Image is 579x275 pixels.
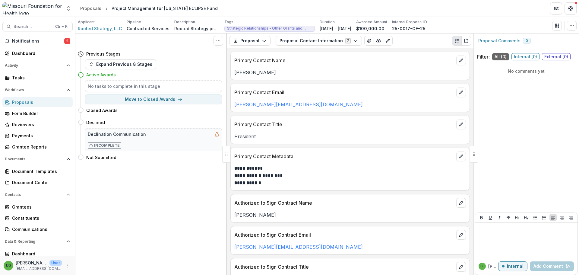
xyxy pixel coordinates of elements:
[456,230,466,240] button: edit
[12,121,68,128] div: Reviewers
[6,264,11,267] div: Deena Lauver Scotti
[12,39,64,44] span: Notifications
[456,56,466,65] button: edit
[86,119,105,126] h4: Declined
[2,61,73,70] button: Open Activity
[234,211,466,219] p: [PERSON_NAME]
[12,226,68,232] div: Communications
[549,214,557,221] button: Align Left
[477,68,575,74] p: No comments yet
[2,131,73,141] a: Payments
[78,4,220,13] nav: breadcrumb
[565,2,577,14] button: Get Help
[234,57,454,64] p: Primary Contact Name
[2,22,73,31] button: Search...
[64,262,71,269] button: More
[540,214,548,221] button: Ordered List
[505,214,512,221] button: Strike
[511,53,539,60] span: Internal ( 0 )
[234,121,454,128] p: Primary Contact Title
[567,214,574,221] button: Align Right
[456,262,466,272] button: edit
[5,63,64,68] span: Activity
[558,214,566,221] button: Align Center
[88,83,219,89] h5: No tasks to complete in this stage
[498,261,527,271] button: Internal
[456,152,466,161] button: edit
[12,144,68,150] div: Grantee Reports
[12,75,68,81] div: Tasks
[2,224,73,234] a: Communications
[127,25,169,32] p: Contracted Services
[2,108,73,118] a: Form Builder
[514,214,521,221] button: Heading 1
[392,19,427,25] p: Internal Proposal ID
[477,53,490,60] p: Filter:
[65,2,73,14] button: Open entity switcher
[224,19,233,25] p: Tags
[532,214,539,221] button: Bullet List
[2,142,73,152] a: Grantee Reports
[2,120,73,130] a: Reviewers
[12,99,68,105] div: Proposals
[2,48,73,58] a: Dashboard
[320,25,351,32] p: [DATE] - [DATE]
[54,23,69,30] div: Ctrl + K
[234,153,454,160] p: Primary Contact Metadata
[452,36,462,46] button: Plaintext view
[16,260,47,266] p: [PERSON_NAME]
[78,19,95,25] p: Applicant
[12,204,68,210] div: Grantees
[507,264,524,269] p: Internal
[229,36,271,46] button: Proposal
[2,190,73,200] button: Open Contacts
[12,251,68,257] div: Dashboard
[526,39,528,43] span: 0
[392,25,426,32] p: 25-0017-OF-25
[227,26,312,30] span: Strategic Relationships - Other Grants and Contracts
[234,89,454,96] p: Primary Contact Email
[2,237,73,246] button: Open Data & Reporting
[78,4,104,13] a: Proposals
[127,19,141,25] p: Pipeline
[12,133,68,139] div: Payments
[356,25,384,32] p: $100,000.00
[2,166,73,176] a: Document Templates
[320,19,335,25] p: Duration
[234,199,454,206] p: Authorized to Sign Contract Name
[2,249,73,259] a: Dashboard
[550,2,562,14] button: Partners
[234,69,466,76] p: [PERSON_NAME]
[86,107,118,114] h4: Closed Awards
[94,143,120,148] p: Incomplete
[78,25,122,32] span: Rooted Strategy, LLC
[234,263,454,270] p: Authorized to Sign Contract Title
[12,215,68,221] div: Constituents
[174,25,220,32] p: Rooted Strategy proposes to serve as the strategic project management partner for the [US_STATE] ...
[530,261,574,271] button: Add Comment
[12,179,68,186] div: Document Center
[234,133,466,140] p: President
[542,53,571,60] span: External ( 0 )
[461,36,471,46] button: PDF view
[5,88,64,92] span: Workflows
[456,88,466,97] button: edit
[364,36,374,46] button: View Attached Files
[234,244,363,250] a: [PERSON_NAME][EMAIL_ADDRESS][DOMAIN_NAME]
[14,24,52,29] span: Search...
[276,36,362,46] button: Proposal Contact Information7
[5,157,64,161] span: Documents
[80,5,101,11] div: Proposals
[16,266,62,271] p: [EMAIL_ADDRESS][DOMAIN_NAME]
[49,260,62,266] p: User
[88,131,146,137] h5: Declination Communication
[456,120,466,129] button: edit
[86,72,116,78] h4: Active Awards
[5,239,64,244] span: Data & Reporting
[478,214,485,221] button: Bold
[488,263,498,270] p: [PERSON_NAME] L
[64,38,70,44] span: 2
[487,214,494,221] button: Underline
[496,214,503,221] button: Italicize
[12,168,68,174] div: Document Templates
